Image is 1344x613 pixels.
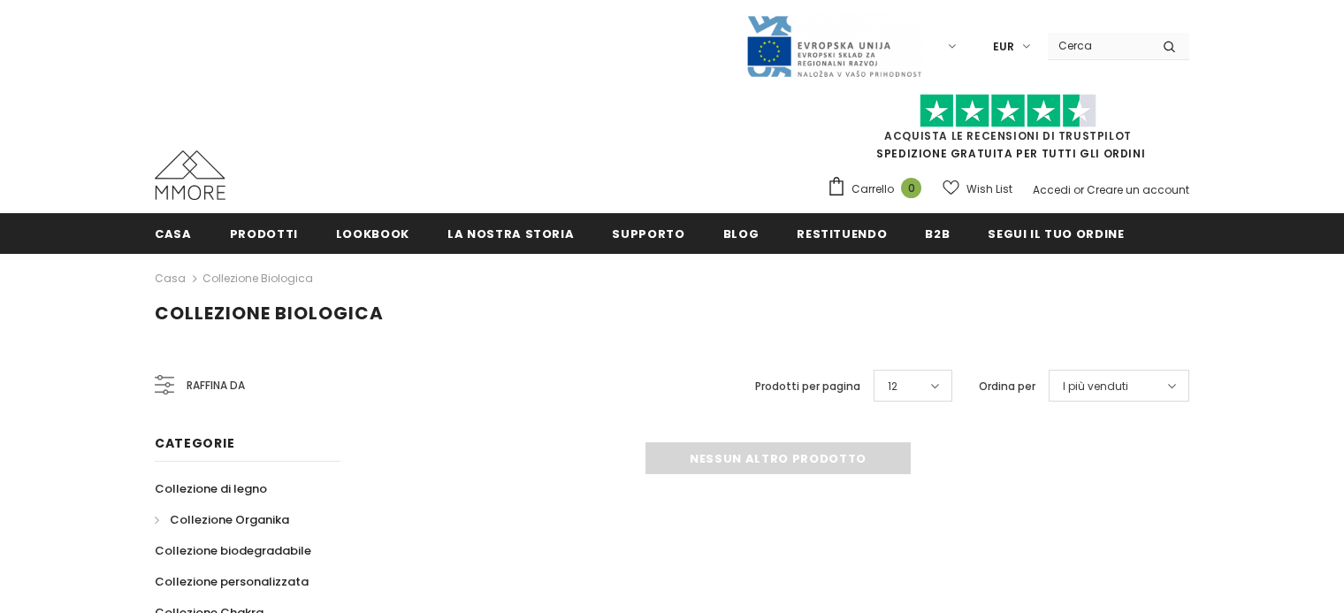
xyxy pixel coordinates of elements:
a: Collezione personalizzata [155,566,309,597]
span: 12 [888,378,897,395]
span: or [1073,182,1084,197]
a: Carrello 0 [827,176,930,203]
span: SPEDIZIONE GRATUITA PER TUTTI GLI ORDINI [827,102,1189,161]
a: Collezione biologica [202,271,313,286]
span: Collezione biodegradabile [155,542,311,559]
span: Collezione personalizzata [155,573,309,590]
a: La nostra storia [447,213,574,253]
span: Segui il tuo ordine [988,226,1124,242]
span: Collezione biologica [155,301,384,326]
a: Blog [723,213,760,253]
a: Casa [155,268,186,289]
span: Blog [723,226,760,242]
span: Lookbook [336,226,409,242]
span: supporto [612,226,684,242]
a: supporto [612,213,684,253]
a: B2B [925,213,950,253]
a: Prodotti [230,213,298,253]
span: Wish List [966,180,1012,198]
label: Prodotti per pagina [755,378,860,395]
span: Categorie [155,434,234,452]
span: EUR [993,38,1014,56]
a: Collezione biodegradabile [155,535,311,566]
a: Lookbook [336,213,409,253]
span: B2B [925,226,950,242]
a: Collezione Organika [155,504,289,535]
a: Acquista le recensioni di TrustPilot [884,128,1132,143]
a: Collezione di legno [155,473,267,504]
a: Wish List [943,173,1012,204]
img: Javni Razpis [745,14,922,79]
span: 0 [901,178,921,198]
span: Carrello [851,180,894,198]
span: Collezione Organika [170,511,289,528]
a: Restituendo [797,213,887,253]
span: I più venduti [1063,378,1128,395]
a: Casa [155,213,192,253]
a: Accedi [1033,182,1071,197]
img: Casi MMORE [155,150,225,200]
a: Segui il tuo ordine [988,213,1124,253]
a: Creare un account [1087,182,1189,197]
span: Raffina da [187,376,245,395]
span: Restituendo [797,226,887,242]
span: Prodotti [230,226,298,242]
img: Fidati di Pilot Stars [920,94,1096,128]
span: La nostra storia [447,226,574,242]
a: Javni Razpis [745,38,922,53]
label: Ordina per [979,378,1035,395]
input: Search Site [1048,33,1149,58]
span: Collezione di legno [155,480,267,497]
span: Casa [155,226,192,242]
